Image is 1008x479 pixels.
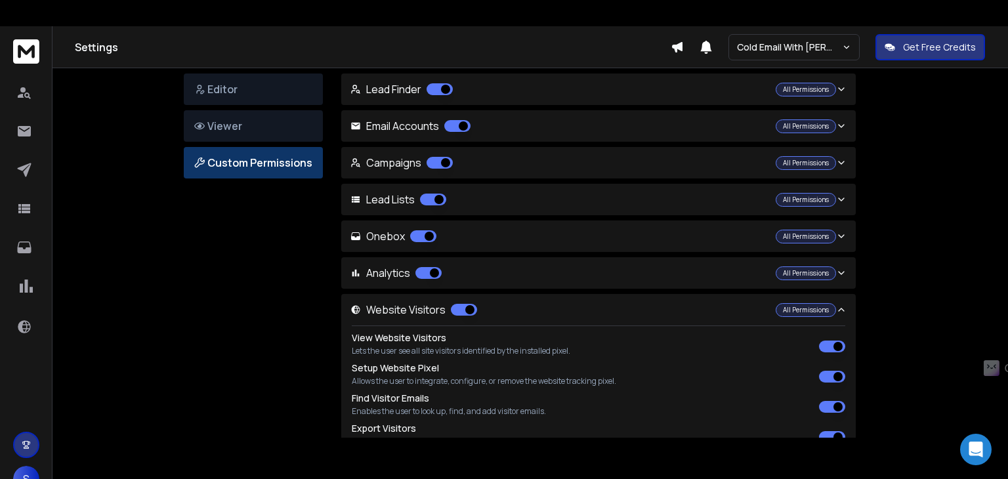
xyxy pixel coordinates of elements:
div: All Permissions [776,266,836,280]
button: Onebox All Permissions [341,220,856,252]
p: Enables the user to look up, find, and add visitor emails. [352,406,546,417]
div: All Permissions [776,193,836,207]
p: Viewer [194,118,312,134]
p: Get Free Credits [903,41,976,54]
button: Email Accounts All Permissions [341,110,856,142]
div: All Permissions [776,303,836,317]
button: Get Free Credits [875,34,985,60]
h1: Settings [75,39,671,55]
p: Cold Email With [PERSON_NAME] [737,41,842,54]
p: Onebox [350,228,436,244]
button: Lead Finder All Permissions [341,73,856,105]
p: Lets the user see all site visitors identified by the installed pixel. [352,346,570,356]
p: Lead Lists [350,192,446,207]
button: Lead Lists All Permissions [341,184,856,215]
p: Campaigns [350,155,453,171]
div: All Permissions [776,83,836,96]
label: Setup Website Pixel [352,362,439,374]
div: All Permissions [776,230,836,243]
label: Export Visitors [352,422,416,434]
p: Editor [194,81,312,97]
p: Lets the user export visitors to campaigns, lead lists, CSV, or integrations. [352,436,606,447]
p: Lead Finder [350,81,453,97]
div: Open Intercom Messenger [960,434,992,465]
button: Analytics All Permissions [341,257,856,289]
div: All Permissions [776,119,836,133]
p: Analytics [350,265,442,281]
label: Find Visitor Emails [352,392,429,404]
button: Website Visitors All Permissions [341,294,856,325]
p: Allows the user to integrate, configure, or remove the website tracking pixel. [352,376,616,386]
p: Email Accounts [350,118,471,134]
p: Custom Permissions [194,155,312,171]
label: View Website Visitors [352,331,446,344]
button: Campaigns All Permissions [341,147,856,178]
p: Website Visitors [350,302,477,318]
div: All Permissions [776,156,836,170]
